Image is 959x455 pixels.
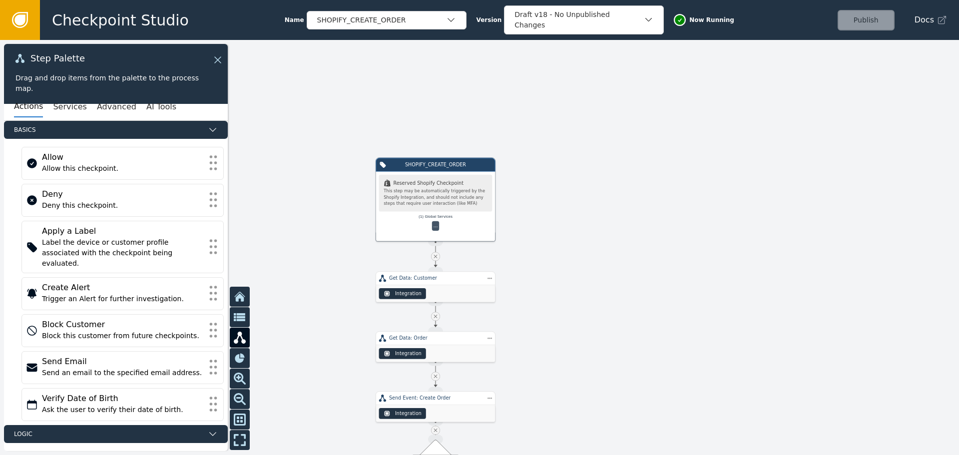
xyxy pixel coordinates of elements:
[42,225,203,237] div: Apply a Label
[504,5,664,34] button: Draft v18 - No Unpublished Changes
[42,331,203,341] div: Block this customer from future checkpoints.
[384,179,487,186] div: Reserved Shopify Checkpoint
[395,350,422,357] div: Integration
[477,15,502,24] span: Version
[42,282,203,294] div: Create Alert
[395,410,422,417] div: Integration
[42,393,203,405] div: Verify Date of Birth
[389,275,482,282] div: Get Data: Customer
[689,15,734,24] span: Now Running
[42,319,203,331] div: Block Customer
[379,214,492,221] div: ( 1 ) Global Services
[42,163,203,174] div: Allow this checkpoint.
[42,237,203,269] div: Label the device or customer profile associated with the checkpoint being evaluated.
[14,96,43,117] button: Actions
[30,54,85,63] span: Step Palette
[384,188,487,207] div: This step may be automatically triggered by the Shopify Integration, and should not include any s...
[146,96,176,117] button: AI Tools
[42,405,203,415] div: Ask the user to verify their date of birth.
[42,356,203,368] div: Send Email
[97,96,136,117] button: Advanced
[42,368,203,378] div: Send an email to the specified email address.
[317,15,446,25] div: SHOPIFY_CREATE_ORDER
[15,73,216,94] div: Drag and drop items from the palette to the process map.
[389,335,482,342] div: Get Data: Order
[514,9,643,30] div: Draft v18 - No Unpublished Changes
[915,14,934,26] span: Docs
[433,222,438,229] div: ...
[389,395,482,402] div: Send Event: Create Order
[42,200,203,211] div: Deny this checkpoint.
[395,290,422,297] div: Integration
[307,11,467,29] button: SHOPIFY_CREATE_ORDER
[915,14,947,26] a: Docs
[42,151,203,163] div: Allow
[53,96,86,117] button: Services
[285,15,304,24] span: Name
[390,161,482,168] div: SHOPIFY_CREATE_ORDER
[42,294,203,304] div: Trigger an Alert for further investigation.
[42,188,203,200] div: Deny
[52,9,189,31] span: Checkpoint Studio
[14,430,204,439] span: Logic
[14,125,204,134] span: Basics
